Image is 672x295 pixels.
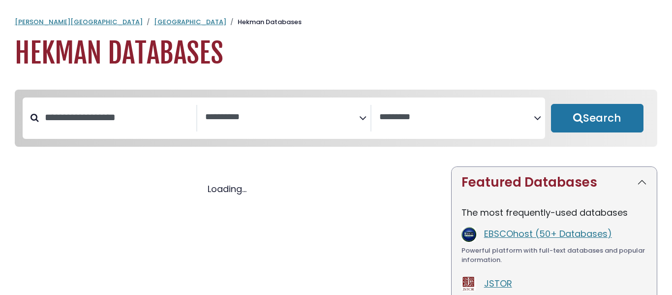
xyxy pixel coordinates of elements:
[461,206,647,219] p: The most frequently-used databases
[205,112,360,123] textarea: Search
[379,112,534,123] textarea: Search
[551,104,643,132] button: Submit for Search Results
[15,37,657,70] h1: Hekman Databases
[39,109,196,126] input: Search database by title or keyword
[15,17,657,27] nav: breadcrumb
[15,182,439,196] div: Loading...
[15,90,657,147] nav: Search filters
[484,277,512,290] a: JSTOR
[226,17,302,27] li: Hekman Databases
[484,228,612,240] a: EBSCOhost (50+ Databases)
[154,17,226,27] a: [GEOGRAPHIC_DATA]
[461,246,647,265] div: Powerful platform with full-text databases and popular information.
[15,17,143,27] a: [PERSON_NAME][GEOGRAPHIC_DATA]
[452,167,657,198] button: Featured Databases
